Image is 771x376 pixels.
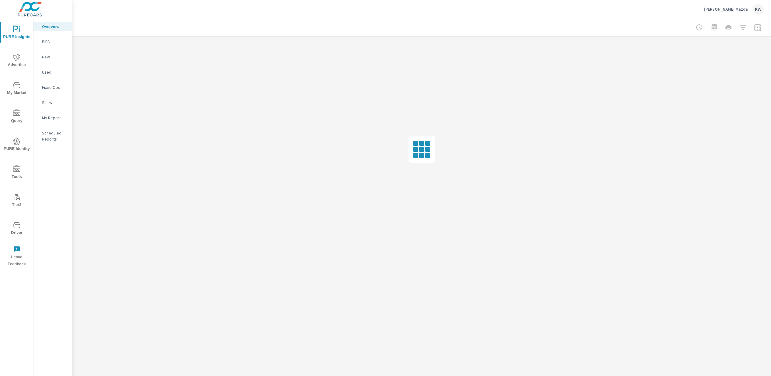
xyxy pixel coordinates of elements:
span: My Market [2,82,31,96]
p: Used [42,69,67,75]
p: [PERSON_NAME] Mazda [704,6,748,12]
p: Sales [42,99,67,106]
p: New [42,54,67,60]
div: Fixed Ops [33,83,72,92]
p: Overview [42,23,67,30]
span: PURE Identity [2,138,31,152]
span: Tools [2,165,31,180]
div: Used [33,68,72,77]
span: Tier2 [2,193,31,208]
div: Sales [33,98,72,107]
div: Overview [33,22,72,31]
span: Advertise [2,54,31,68]
p: Scheduled Reports [42,130,67,142]
span: Driver [2,221,31,236]
p: My Report [42,115,67,121]
div: PIPA [33,37,72,46]
p: Fixed Ops [42,84,67,90]
div: My Report [33,113,72,122]
span: Leave Feedback [2,246,31,268]
div: nav menu [0,18,33,270]
div: KW [753,4,764,15]
span: Query [2,110,31,124]
span: PURE Insights [2,26,31,40]
div: Scheduled Reports [33,128,72,144]
p: PIPA [42,39,67,45]
div: New [33,52,72,61]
